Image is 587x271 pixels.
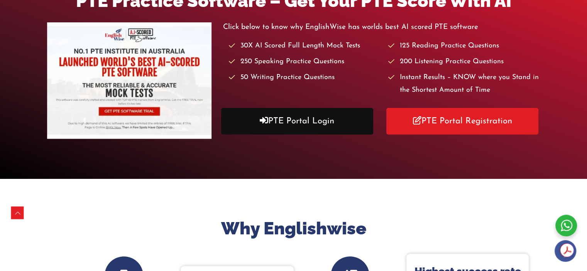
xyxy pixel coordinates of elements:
li: 250 Speaking Practice Questions [229,56,381,68]
h2: Why Englishwise [62,217,525,240]
li: 50 Writing Practice Questions [229,71,381,84]
li: 30X AI Scored Full Length Mock Tests [229,40,381,52]
a: PTE Portal Login [221,108,373,135]
img: white-facebook.png [555,240,576,262]
li: 200 Listening Practice Questions [388,56,540,68]
p: Click below to know why EnglishWise has worlds best AI scored PTE software [223,21,540,34]
li: Instant Results – KNOW where you Stand in the Shortest Amount of Time [388,71,540,97]
img: pte-institute-main [47,22,211,139]
a: PTE Portal Registration [386,108,538,135]
li: 125 Reading Practice Questions [388,40,540,52]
